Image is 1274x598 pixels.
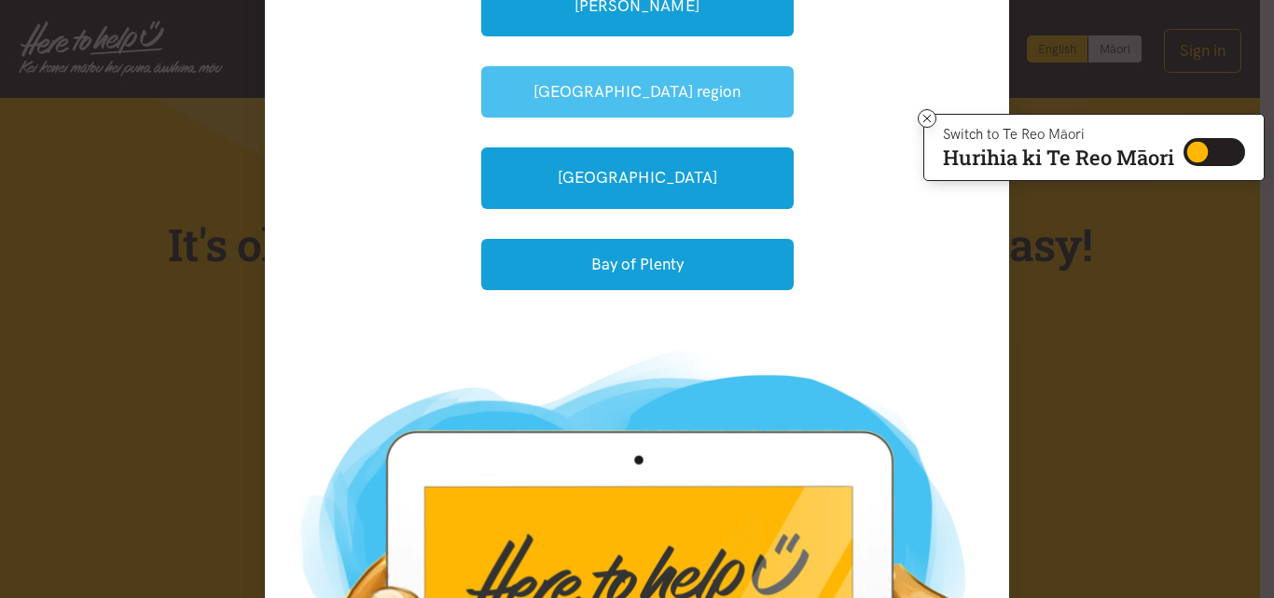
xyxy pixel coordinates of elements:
p: Hurihia ki Te Reo Māori [943,149,1174,166]
button: Bay of Plenty [481,239,794,290]
p: Switch to Te Reo Māori [943,129,1174,140]
a: [GEOGRAPHIC_DATA] [481,147,794,208]
button: [GEOGRAPHIC_DATA] region [481,66,794,118]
